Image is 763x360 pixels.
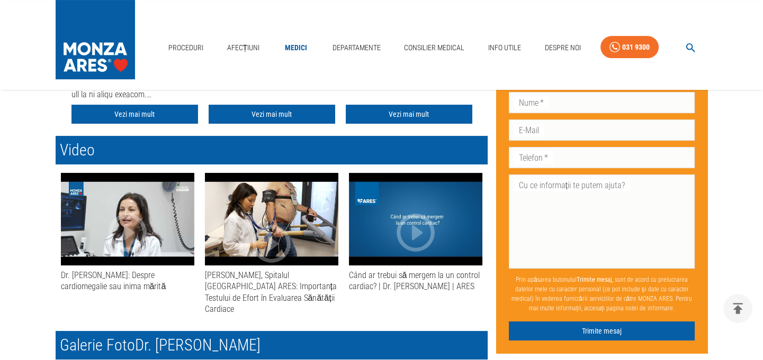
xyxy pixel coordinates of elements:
[400,37,469,59] a: Consilier Medical
[56,136,488,164] h2: Video
[541,37,585,59] a: Despre Noi
[61,173,194,265] div: Dr. Iulia Diaconescu: Despre cardiomegalie sau inima mărită
[328,37,385,59] a: Departamente
[577,276,612,283] b: Trimite mesaj
[61,270,194,292] div: Dr. [PERSON_NAME]: Despre cardiomegalie sau inima mărită
[346,105,472,124] a: Vezi mai mult
[205,173,338,265] div: Dr. Diaconescu, Spitalul MONZA ARES: Importanța Testului de Efort în Evaluarea Sănătății Cardiace
[509,321,695,341] button: Trimite mesaj
[164,37,208,59] a: Proceduri
[349,173,482,297] button: Când ar trebui să mergem la un control cardiac? | Dr. [PERSON_NAME] | ARES
[205,270,338,315] div: [PERSON_NAME], Spitalul [GEOGRAPHIC_DATA] ARES: Importanța Testului de Efort în Evaluarea Sănătăț...
[723,294,752,323] button: delete
[223,37,264,59] a: Afecțiuni
[209,105,335,124] a: Vezi mai mult
[484,37,525,59] a: Info Utile
[622,41,650,54] div: 031 9300
[61,173,194,297] button: Dr. [PERSON_NAME]: Despre cardiomegalie sau inima mărită
[56,331,488,359] h2: Galerie Foto Dr. [PERSON_NAME]
[71,105,198,124] a: Vezi mai mult
[600,36,659,59] a: 031 9300
[279,37,313,59] a: Medici
[349,173,482,265] div: Când ar trebui să mergem la un control cardiac? | Dr. Iulia Diaconescu | ARES
[205,173,338,319] button: [PERSON_NAME], Spitalul [GEOGRAPHIC_DATA] ARES: Importanța Testului de Efort în Evaluarea Sănătăț...
[509,271,695,317] p: Prin apăsarea butonului , sunt de acord cu prelucrarea datelor mele cu caracter personal (ce pot ...
[349,270,482,292] div: Când ar trebui să mergem la un control cardiac? | Dr. [PERSON_NAME] | ARES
